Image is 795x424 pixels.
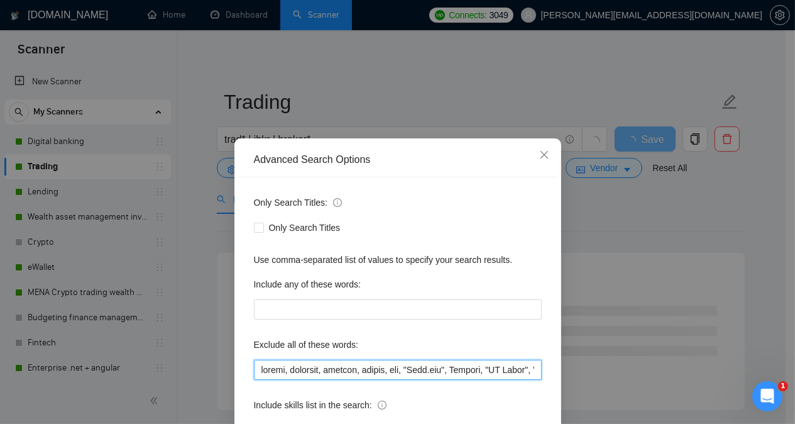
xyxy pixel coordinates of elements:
[254,398,387,412] span: Include skills list in the search:
[254,153,542,167] div: Advanced Search Options
[527,138,561,172] button: Close
[264,221,346,235] span: Only Search Titles
[333,198,342,207] span: info-circle
[539,150,549,160] span: close
[254,335,359,355] label: Exclude all of these words:
[254,253,542,267] div: Use comma-separated list of values to specify your search results.
[254,196,342,209] span: Only Search Titles:
[378,401,387,410] span: info-circle
[778,381,788,391] span: 1
[254,274,361,294] label: Include any of these words:
[752,381,782,411] iframe: Intercom live chat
